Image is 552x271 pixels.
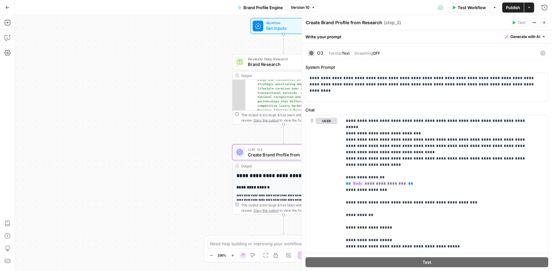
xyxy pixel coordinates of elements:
span: Test Workflow [458,4,486,11]
button: Test [509,19,528,27]
div: Output [241,163,317,169]
button: Brand Profile Engine [234,3,287,13]
button: Generate with AI [502,33,548,41]
button: Publish [502,3,524,13]
div: O3 [317,51,323,55]
label: System Prompt [305,64,548,70]
g: Edge from start to step_2 [283,34,284,53]
textarea: Create Brand Profile from Research [306,19,382,26]
span: OFF [373,51,380,56]
span: Create Brand Profile from Research [248,151,317,158]
span: Set Inputs [266,25,299,32]
span: Copy the output [253,118,279,122]
span: Brand Research [248,61,317,68]
span: LLM · O3 [248,147,317,152]
span: Perplexity Deep Research [248,56,317,62]
div: WorkflowSet InputsInputs [232,18,335,34]
span: Workflow [266,20,299,26]
div: Write your prompt [302,30,552,43]
span: ( step_3 ) [384,19,401,26]
button: Version 10 [288,3,318,12]
button: Test Workflow [448,3,490,13]
span: Text [342,51,350,56]
div: Perplexity Deep ResearchBrand ResearchStep 2Output Diego and [GEOGRAPHIC_DATA]. Their strategic p... [232,54,335,124]
span: Version 10 [291,5,310,10]
span: Generate with AI [510,34,540,40]
span: Format [329,51,342,56]
span: Streaming [354,51,373,56]
div: EndOutput [232,235,335,251]
div: This output is too large & has been abbreviated for review. to view the full content. [241,203,332,213]
span: Test [423,259,431,265]
span: Publish [506,4,520,11]
span: Test [518,20,525,25]
span: Brand Profile Engine [243,4,283,11]
span: | [350,50,354,56]
span: 106% [217,253,226,258]
div: This output is too large & has been abbreviated for review. to view the full content. [241,112,332,123]
button: Test [305,257,548,267]
span: | [326,50,329,56]
button: user [316,118,337,124]
span: Copy the output [253,209,279,213]
g: Edge from step_3 to end [283,215,284,234]
g: Edge from step_2 to step_3 [283,124,284,144]
label: Chat [305,107,548,113]
div: Output [241,73,317,78]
